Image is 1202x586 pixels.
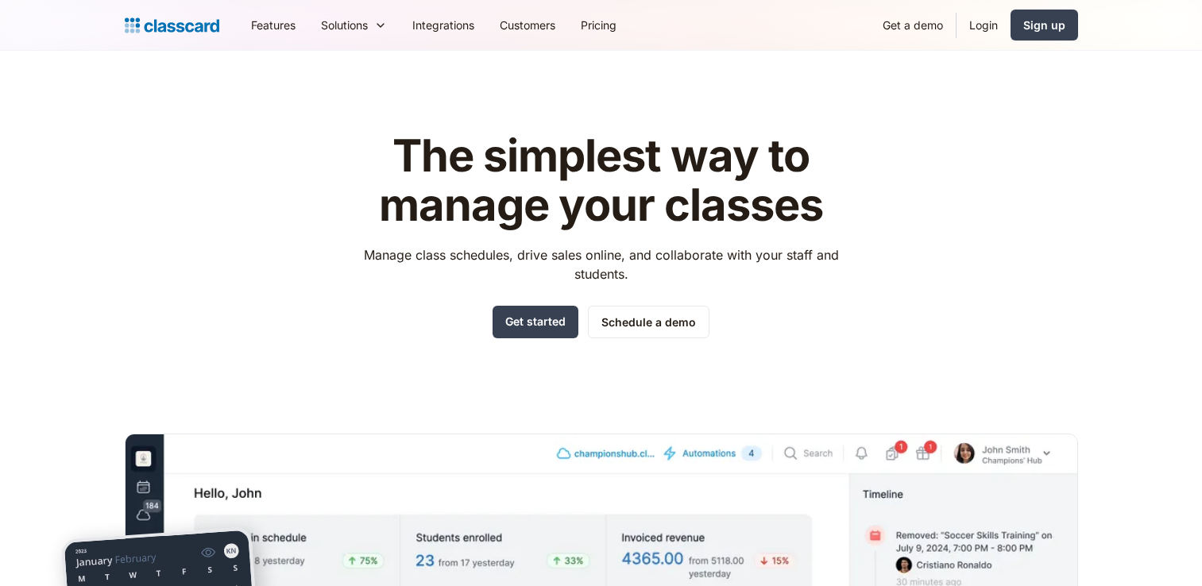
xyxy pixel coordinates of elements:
a: Get a demo [870,7,956,43]
div: Solutions [308,7,400,43]
a: Customers [487,7,568,43]
div: Sign up [1023,17,1065,33]
h1: The simplest way to manage your classes [349,132,853,229]
a: Features [238,7,308,43]
a: home [125,14,219,37]
p: Manage class schedules, drive sales online, and collaborate with your staff and students. [349,245,853,283]
a: Login [957,7,1011,43]
a: Pricing [568,7,629,43]
a: Sign up [1011,10,1078,40]
div: Solutions [321,17,368,33]
a: Get started [493,306,578,338]
a: Integrations [400,7,487,43]
a: Schedule a demo [588,306,709,338]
